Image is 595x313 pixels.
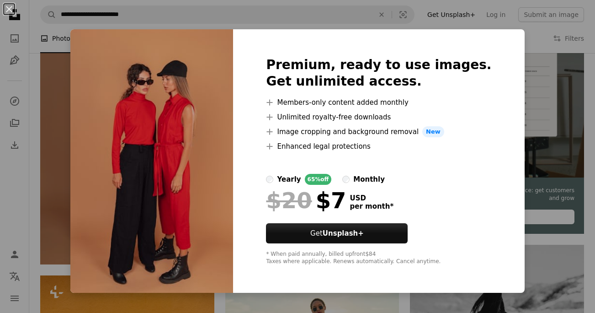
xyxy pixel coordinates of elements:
span: New [422,126,444,137]
img: premium_photo-1673758891156-7fc84442fb8e [70,29,233,293]
span: $20 [266,189,312,212]
div: 65% off [305,174,332,185]
div: monthly [353,174,385,185]
li: Image cropping and background removal [266,126,491,137]
span: USD [350,194,393,202]
li: Enhanced legal protections [266,141,491,152]
strong: Unsplash+ [323,229,364,237]
h2: Premium, ready to use images. Get unlimited access. [266,57,491,90]
span: per month * [350,202,393,210]
div: $7 [266,189,346,212]
input: yearly65%off [266,176,273,183]
li: Unlimited royalty-free downloads [266,112,491,123]
li: Members-only content added monthly [266,97,491,108]
div: yearly [277,174,301,185]
button: GetUnsplash+ [266,223,408,243]
input: monthly [342,176,350,183]
div: * When paid annually, billed upfront $84 Taxes where applicable. Renews automatically. Cancel any... [266,251,491,265]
